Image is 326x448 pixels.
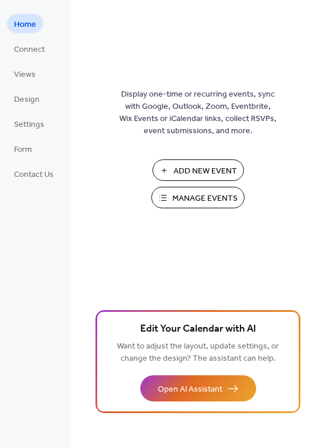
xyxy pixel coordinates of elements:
span: Contact Us [14,169,54,181]
a: Settings [7,114,51,133]
span: Settings [14,119,44,131]
a: Form [7,139,39,158]
a: Contact Us [7,164,61,183]
span: Home [14,19,36,31]
a: Design [7,89,47,108]
a: Connect [7,39,52,58]
button: Add New Event [153,159,244,181]
span: Display one-time or recurring events, sync with Google, Outlook, Zoom, Eventbrite, Wix Events or ... [119,88,277,137]
span: Design [14,94,40,106]
span: Want to adjust the layout, update settings, or change the design? The assistant can help. [117,339,279,367]
button: Open AI Assistant [140,375,256,401]
span: Views [14,69,36,81]
span: Manage Events [172,193,238,205]
a: Home [7,14,43,33]
span: Open AI Assistant [158,383,222,396]
a: Views [7,64,42,83]
span: Edit Your Calendar with AI [140,321,256,337]
span: Connect [14,44,45,56]
button: Manage Events [151,187,245,208]
span: Add New Event [173,165,237,177]
span: Form [14,144,32,156]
